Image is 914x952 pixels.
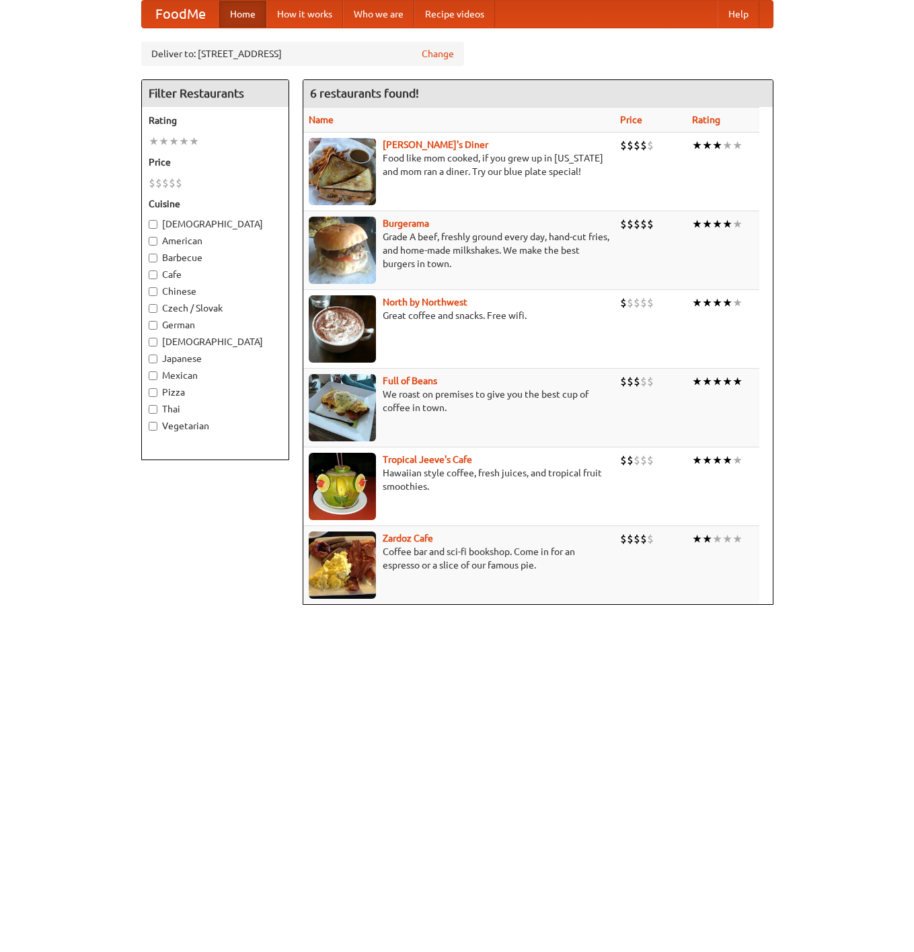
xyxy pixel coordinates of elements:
[149,114,282,127] h5: Rating
[640,374,647,389] li: $
[620,295,627,310] li: $
[309,151,609,178] p: Food like mom cooked, if you grew up in [US_STATE] and mom ran a diner. Try our blue plate special!
[149,251,282,264] label: Barbecue
[309,309,609,322] p: Great coffee and snacks. Free wifi.
[620,217,627,231] li: $
[722,217,732,231] li: ★
[620,453,627,468] li: $
[692,138,702,153] li: ★
[149,405,157,414] input: Thai
[149,335,282,349] label: [DEMOGRAPHIC_DATA]
[149,134,159,149] li: ★
[149,155,282,169] h5: Price
[712,138,722,153] li: ★
[309,453,376,520] img: jeeves.jpg
[647,138,654,153] li: $
[383,297,467,307] a: North by Northwest
[159,134,169,149] li: ★
[141,42,464,66] div: Deliver to: [STREET_ADDRESS]
[155,176,162,190] li: $
[620,374,627,389] li: $
[149,287,157,296] input: Chinese
[149,285,282,298] label: Chinese
[732,217,742,231] li: ★
[692,453,702,468] li: ★
[692,295,702,310] li: ★
[149,237,157,246] input: American
[702,138,712,153] li: ★
[647,217,654,231] li: $
[309,388,609,414] p: We roast on premises to give you the best cup of coffee in town.
[383,375,437,386] a: Full of Beans
[149,422,157,431] input: Vegetarian
[732,374,742,389] li: ★
[149,352,282,365] label: Japanese
[702,295,712,310] li: ★
[149,338,157,346] input: [DEMOGRAPHIC_DATA]
[189,134,199,149] li: ★
[310,87,419,100] ng-pluralize: 6 restaurants found!
[732,138,742,153] li: ★
[149,386,282,399] label: Pizza
[712,453,722,468] li: ★
[640,217,647,231] li: $
[142,1,219,28] a: FoodMe
[702,532,712,546] li: ★
[647,295,654,310] li: $
[149,388,157,397] input: Pizza
[722,374,732,389] li: ★
[722,532,732,546] li: ★
[702,217,712,231] li: ★
[383,139,488,150] a: [PERSON_NAME]'s Diner
[647,453,654,468] li: $
[309,374,376,441] img: beans.jpg
[712,374,722,389] li: ★
[169,176,176,190] li: $
[640,532,647,546] li: $
[149,234,282,248] label: American
[692,532,702,546] li: ★
[627,138,634,153] li: $
[383,454,472,465] b: Tropical Jeeve's Cafe
[149,217,282,231] label: [DEMOGRAPHIC_DATA]
[634,295,640,310] li: $
[309,230,609,270] p: Grade A beef, freshly ground every day, hand-cut fries, and home-made milkshakes. We make the bes...
[169,134,179,149] li: ★
[692,114,720,125] a: Rating
[627,374,634,389] li: $
[732,453,742,468] li: ★
[722,295,732,310] li: ★
[634,138,640,153] li: $
[627,532,634,546] li: $
[142,80,289,107] h4: Filter Restaurants
[162,176,169,190] li: $
[149,369,282,382] label: Mexican
[219,1,266,28] a: Home
[620,532,627,546] li: $
[712,532,722,546] li: ★
[343,1,414,28] a: Who we are
[149,318,282,332] label: German
[712,295,722,310] li: ★
[383,218,429,229] b: Burgerama
[309,217,376,284] img: burgerama.jpg
[309,138,376,205] img: sallys.jpg
[309,295,376,363] img: north.jpg
[266,1,343,28] a: How it works
[640,453,647,468] li: $
[149,220,157,229] input: [DEMOGRAPHIC_DATA]
[627,295,634,310] li: $
[702,453,712,468] li: ★
[309,545,609,572] p: Coffee bar and sci-fi bookshop. Come in for an espresso or a slice of our famous pie.
[383,533,433,544] a: Zardoz Cafe
[414,1,495,28] a: Recipe videos
[732,532,742,546] li: ★
[149,270,157,279] input: Cafe
[620,138,627,153] li: $
[149,268,282,281] label: Cafe
[647,374,654,389] li: $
